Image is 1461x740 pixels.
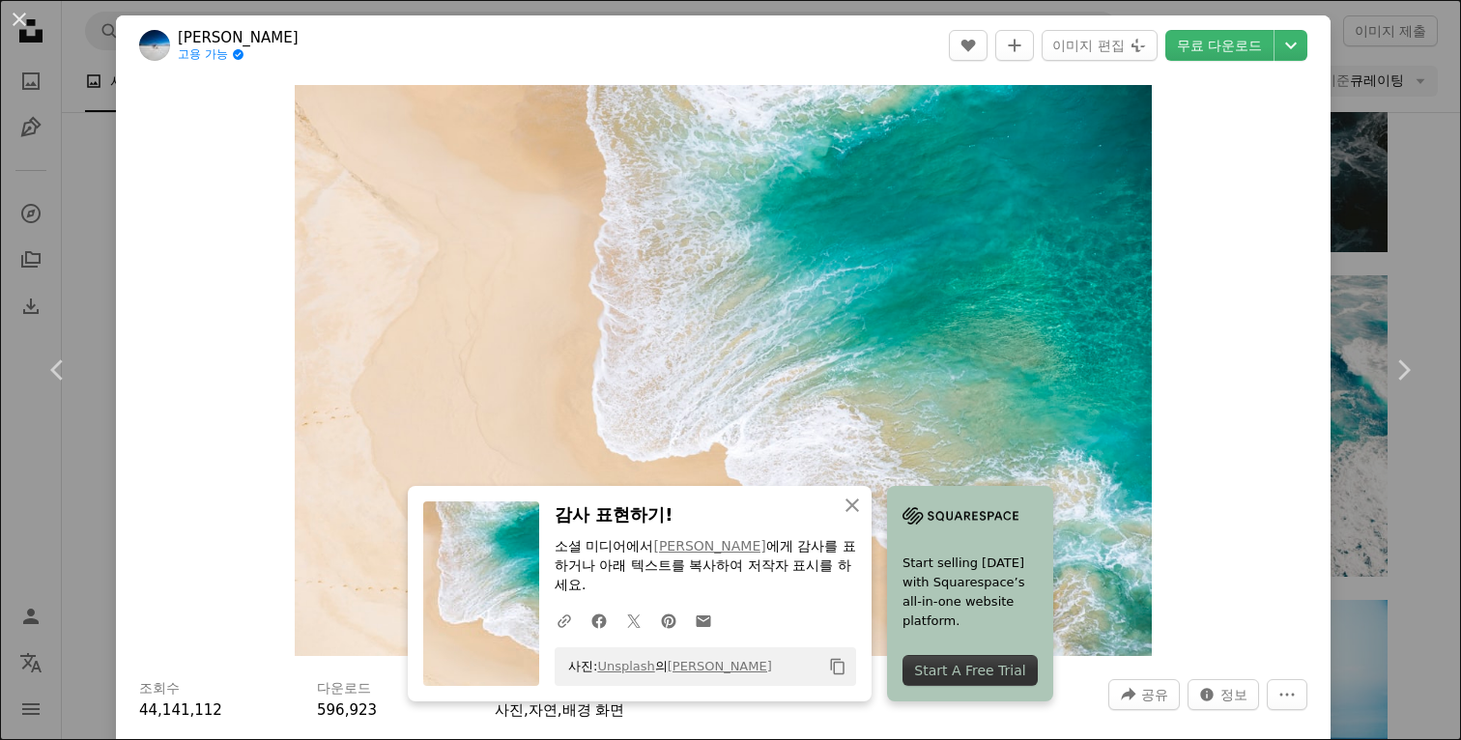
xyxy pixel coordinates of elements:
[582,601,616,640] a: Facebook에 공유
[495,701,524,719] a: 사진
[139,701,222,719] span: 44,141,112
[887,486,1053,701] a: Start selling [DATE] with Squarespace’s all-in-one website platform.Start A Free Trial
[995,30,1034,61] button: 컬렉션에 추가
[668,659,772,673] a: [PERSON_NAME]
[317,679,371,698] h3: 다운로드
[1220,680,1247,709] span: 정보
[178,28,299,47] a: [PERSON_NAME]
[686,601,721,640] a: 이메일로 공유에 공유
[317,701,377,719] span: 596,923
[1165,30,1274,61] a: 무료 다운로드
[295,85,1151,656] button: 이 이미지 확대
[558,701,562,719] span: ,
[524,701,529,719] span: ,
[949,30,988,61] button: 좋아요
[1108,679,1180,710] button: 이 이미지 공유
[1188,679,1259,710] button: 이 이미지 관련 통계
[616,601,651,640] a: Twitter에 공유
[902,655,1038,686] div: Start A Free Trial
[821,650,854,683] button: 클립보드에 복사하기
[1275,30,1307,61] button: 다운로드 크기 선택
[562,701,625,719] a: 배경 화면
[555,501,856,529] h3: 감사 표현하기!
[178,47,299,63] a: 고용 가능
[139,679,180,698] h3: 조회수
[559,651,772,682] span: 사진: 의
[902,501,1018,530] img: file-1705255347840-230a6ab5bca9image
[555,537,856,595] p: 소셜 미디어에서 에게 감사를 표하거나 아래 텍스트를 복사하여 저작자 표시를 하세요.
[902,554,1038,631] span: Start selling [DATE] with Squarespace’s all-in-one website platform.
[295,85,1151,656] img: 파도의 공중 촬영
[1345,277,1461,463] a: 다음
[653,538,765,554] a: [PERSON_NAME]
[1042,30,1157,61] button: 이미지 편집
[651,601,686,640] a: Pinterest에 공유
[597,659,654,673] a: Unsplash
[1141,680,1168,709] span: 공유
[529,701,558,719] a: 자연
[1267,679,1307,710] button: 더 많은 작업
[139,30,170,61] img: Reinis Birznieks의 프로필로 이동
